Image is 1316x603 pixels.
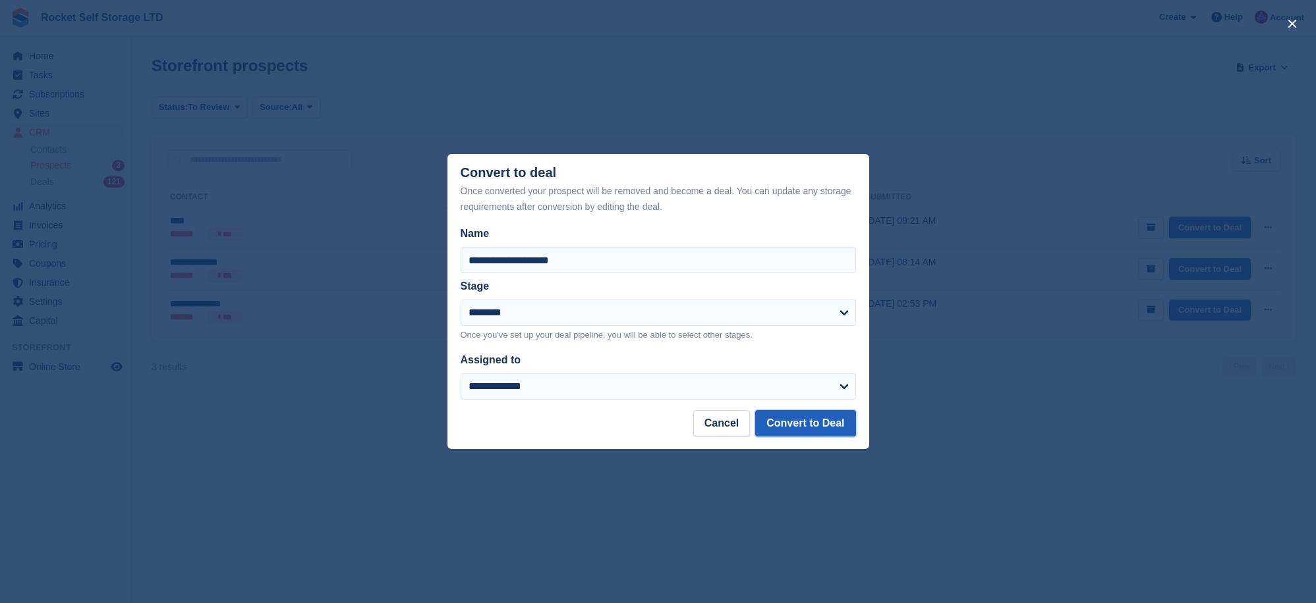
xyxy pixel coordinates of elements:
[461,280,490,292] label: Stage
[461,183,856,215] div: Once converted your prospect will be removed and become a deal. You can update any storage requir...
[461,354,521,365] label: Assigned to
[461,328,856,342] p: Once you've set up your deal pipeline, you will be able to select other stages.
[1282,13,1303,34] button: close
[693,410,750,436] button: Cancel
[755,410,855,436] button: Convert to Deal
[461,226,856,242] label: Name
[461,165,856,215] div: Convert to deal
